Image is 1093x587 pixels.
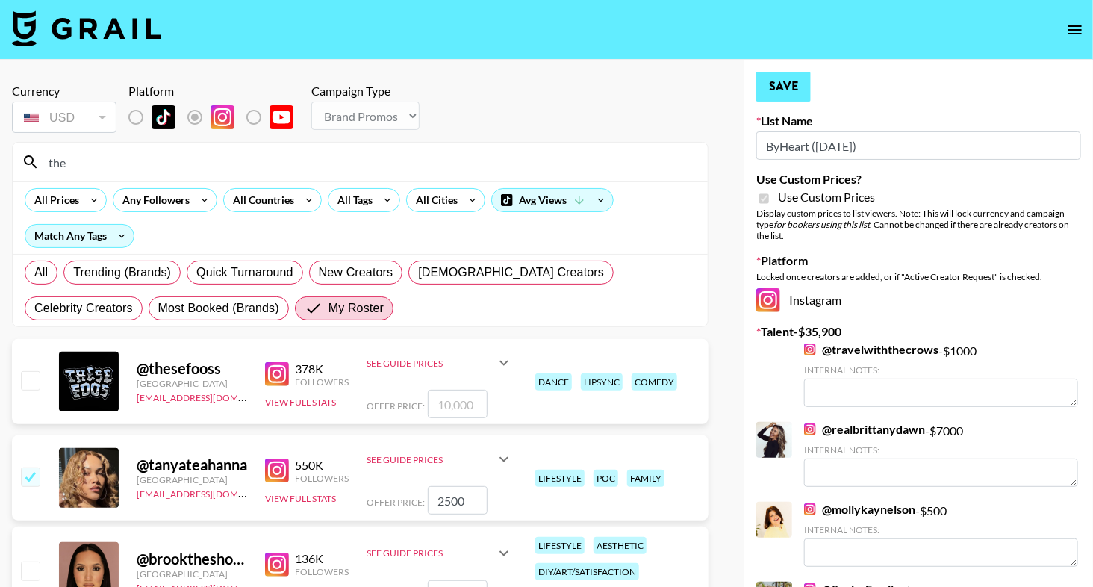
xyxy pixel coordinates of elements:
[12,84,116,99] div: Currency
[1060,15,1090,45] button: open drawer
[12,99,116,136] div: Currency is locked to USD
[367,441,513,477] div: See Guide Prices
[12,10,161,46] img: Grail Talent
[756,253,1081,268] label: Platform
[492,189,613,211] div: Avg Views
[804,342,1078,407] div: - $ 1000
[535,470,585,487] div: lifestyle
[328,189,376,211] div: All Tags
[137,359,247,378] div: @ thesefooss
[756,172,1081,187] label: Use Custom Prices?
[137,568,247,580] div: [GEOGRAPHIC_DATA]
[137,474,247,485] div: [GEOGRAPHIC_DATA]
[15,105,113,131] div: USD
[265,493,336,504] button: View Full Stats
[311,84,420,99] div: Campaign Type
[137,389,287,403] a: [EMAIL_ADDRESS][DOMAIN_NAME]
[804,364,1078,376] div: Internal Notes:
[594,470,618,487] div: poc
[319,264,393,282] span: New Creators
[128,84,305,99] div: Platform
[756,208,1081,241] div: Display custom prices to list viewers. Note: This will lock currency and campaign type . Cannot b...
[535,537,585,554] div: lifestyle
[428,486,488,515] input: 2,500
[367,535,513,571] div: See Guide Prices
[367,345,513,381] div: See Guide Prices
[804,444,1078,456] div: Internal Notes:
[137,485,287,500] a: [EMAIL_ADDRESS][DOMAIN_NAME]
[25,225,134,247] div: Match Any Tags
[407,189,461,211] div: All Cities
[224,189,297,211] div: All Countries
[270,105,293,129] img: YouTube
[627,470,664,487] div: family
[773,219,870,230] em: for bookers using this list
[804,422,925,437] a: @realbrittanydawn
[581,373,623,391] div: lipsync
[34,299,133,317] span: Celebrity Creators
[804,423,816,435] img: Instagram
[756,271,1081,282] div: Locked once creators are added, or if "Active Creator Request" is checked.
[211,105,234,129] img: Instagram
[367,454,495,465] div: See Guide Prices
[367,358,495,369] div: See Guide Prices
[756,114,1081,128] label: List Name
[804,422,1078,487] div: - $ 7000
[804,524,1078,535] div: Internal Notes:
[328,299,384,317] span: My Roster
[367,400,425,411] span: Offer Price:
[295,473,349,484] div: Followers
[265,397,336,408] button: View Full Stats
[632,373,677,391] div: comedy
[295,458,349,473] div: 550K
[265,553,289,577] img: Instagram
[804,342,938,357] a: @travelwiththecrows
[535,563,639,580] div: diy/art/satisfaction
[265,459,289,482] img: Instagram
[158,299,279,317] span: Most Booked (Brands)
[367,547,495,559] div: See Guide Prices
[756,288,780,312] img: Instagram
[196,264,293,282] span: Quick Turnaround
[804,502,915,517] a: @mollykaynelson
[265,362,289,386] img: Instagram
[756,288,1081,312] div: Instagram
[137,550,247,568] div: @ brooktheshopaholic
[428,390,488,418] input: 10,000
[152,105,175,129] img: TikTok
[113,189,193,211] div: Any Followers
[756,324,1081,339] label: Talent - $ 35,900
[128,102,305,133] div: List locked to Instagram.
[295,376,349,388] div: Followers
[295,551,349,566] div: 136K
[73,264,171,282] span: Trending (Brands)
[756,72,811,102] button: Save
[778,190,875,205] span: Use Custom Prices
[804,502,1078,567] div: - $ 500
[804,503,816,515] img: Instagram
[804,344,816,355] img: Instagram
[34,264,48,282] span: All
[137,456,247,474] div: @ tanyateahanna
[367,497,425,508] span: Offer Price:
[137,378,247,389] div: [GEOGRAPHIC_DATA]
[25,189,82,211] div: All Prices
[295,361,349,376] div: 378K
[295,566,349,577] div: Followers
[40,150,699,174] input: Search by User Name
[535,373,572,391] div: dance
[418,264,604,282] span: [DEMOGRAPHIC_DATA] Creators
[594,537,647,554] div: aesthetic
